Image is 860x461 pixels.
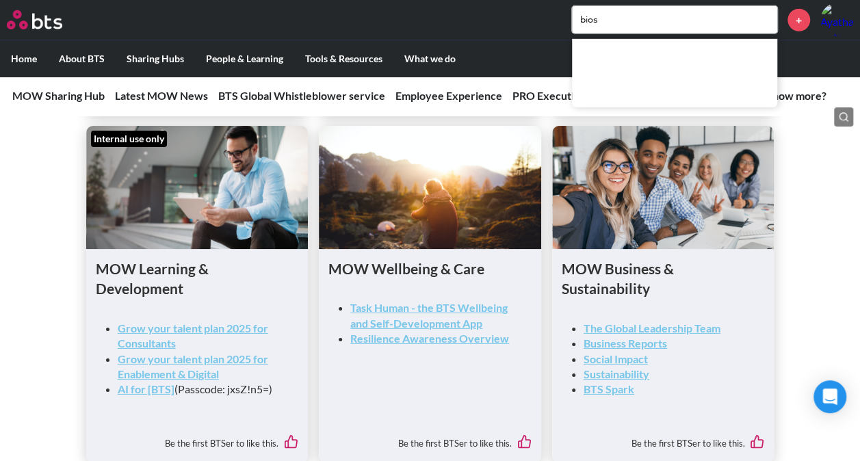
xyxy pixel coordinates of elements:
[328,259,532,278] h1: MOW Wellbeing & Care
[350,301,508,329] a: Task Human - the BTS Wellbeing and Self-Development App
[562,259,765,299] h1: MOW Business & Sustainability
[7,10,62,29] img: BTS Logo
[820,3,853,36] img: Ayathandwa Ketse
[118,321,268,350] a: Grow your talent plan 2025 for Consultants
[584,321,720,334] a: The Global Leadership Team
[350,332,509,345] a: Resilience Awareness Overview
[118,382,288,397] li: (Passcode: jxsZ!n5=)
[820,3,853,36] a: Profile
[562,425,765,453] div: Be the first BTSer to like this.
[294,41,393,77] label: Tools & Resources
[96,425,299,453] div: Be the first BTSer to like this.
[116,41,195,77] label: Sharing Hubs
[218,89,385,102] a: BTS Global Whistleblower service
[115,89,208,102] a: Latest MOW News
[584,367,649,380] a: Sustainability
[96,259,299,299] h1: MOW Learning & Development
[195,41,294,77] label: People & Learning
[584,352,648,365] a: Social Impact
[584,337,667,350] a: Business Reports
[328,425,532,453] div: Be the first BTSer to like this.
[787,9,810,31] a: +
[118,352,268,380] a: Grow your talent plan 2025 for Enablement & Digital
[395,89,502,102] a: Employee Experience
[7,10,88,29] a: Go home
[48,41,116,77] label: About BTS
[91,131,167,147] div: Internal use only
[584,382,634,395] a: BTS Spark
[813,380,846,413] div: Open Intercom Messenger
[512,89,609,102] a: PRO Execution Hub
[393,41,467,77] label: What we do
[12,89,105,102] a: MOW Sharing Hub
[118,382,174,395] a: AI for [BTS]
